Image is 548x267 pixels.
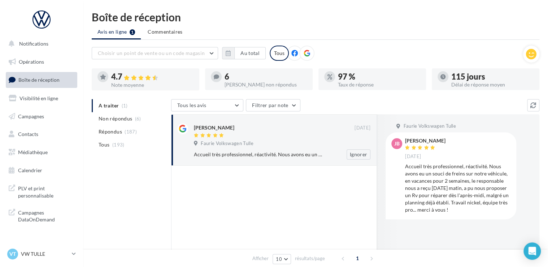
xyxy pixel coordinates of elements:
span: Choisir un point de vente ou un code magasin [98,50,205,56]
span: Boîte de réception [18,77,60,83]
span: Commentaires [148,29,182,35]
div: 97 % [338,73,420,81]
div: 6 [225,73,307,81]
a: Opérations [4,54,79,69]
span: Calendrier [18,167,42,173]
div: 4.7 [111,73,193,81]
a: Campagnes DataOnDemand [4,205,79,226]
a: Calendrier [4,163,79,178]
a: Campagnes [4,109,79,124]
button: Tous les avis [171,99,243,111]
a: Médiathèque [4,145,79,160]
span: Notifications [19,41,48,47]
div: [PERSON_NAME] [405,138,445,143]
div: Tous [270,46,289,61]
span: résultats/page [295,255,325,262]
span: Campagnes DataOnDemand [18,208,74,223]
span: VT [9,250,16,258]
a: PLV et print personnalisable [4,181,79,202]
span: Répondus [99,128,122,135]
div: [PERSON_NAME] non répondus [225,82,307,87]
span: (187) [125,129,137,135]
span: [DATE] [405,153,421,160]
div: Note moyenne [111,82,193,88]
span: Campagnes [18,113,44,119]
button: Choisir un point de vente ou un code magasin [92,47,218,59]
a: Visibilité en ligne [4,91,79,106]
button: Notifications [4,36,76,51]
span: Contacts [18,131,38,137]
span: Médiathèque [18,149,48,155]
button: Au total [234,47,266,59]
span: Tous les avis [177,102,206,108]
div: Open Intercom Messenger [523,242,541,260]
span: (6) [135,116,141,122]
span: Visibilité en ligne [19,95,58,101]
div: Accueil très professionnel, réactivité. Nous avons eu un souci de freins sur notre véhicule, en v... [405,163,510,213]
p: VW TULLE [21,250,69,258]
span: Faurie Volkswagen Tulle [403,123,456,130]
span: Faurie Volkswagen Tulle [201,140,253,147]
div: [PERSON_NAME] [194,124,234,131]
button: Filtrer par note [246,99,300,111]
span: 1 [352,253,363,264]
span: JB [394,140,400,147]
a: Contacts [4,127,79,142]
span: 10 [276,256,282,262]
span: Non répondus [99,115,132,122]
span: (193) [112,142,125,148]
div: Délai de réponse moyen [451,82,534,87]
span: Tous [99,141,109,148]
div: 115 jours [451,73,534,81]
span: [DATE] [355,125,370,131]
button: Au total [222,47,266,59]
a: VT VW TULLE [6,247,77,261]
span: Opérations [19,59,44,65]
span: PLV et print personnalisable [18,183,74,199]
div: Accueil très professionnel, réactivité. Nous avons eu un souci de freins sur notre véhicule, en v... [194,151,323,158]
a: Boîte de réception [4,72,79,88]
button: 10 [273,254,291,264]
div: Boîte de réception [92,12,539,22]
div: Taux de réponse [338,82,420,87]
span: Afficher [252,255,269,262]
button: Ignorer [347,149,370,160]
